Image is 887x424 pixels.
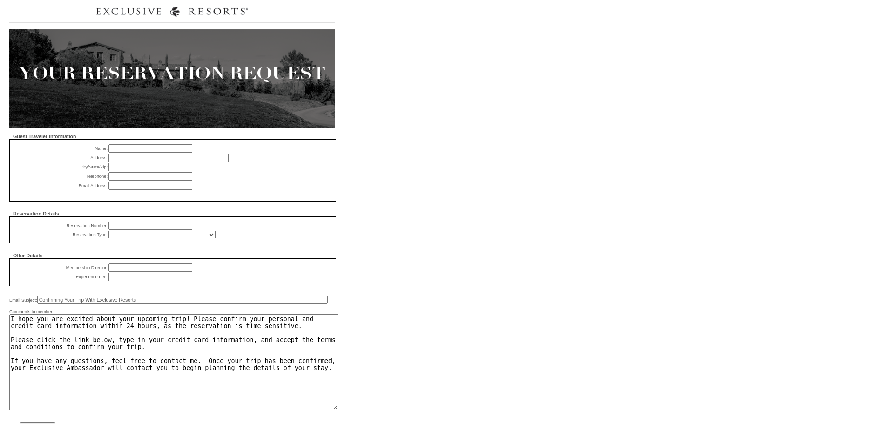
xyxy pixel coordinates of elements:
[14,163,108,171] td: City/State/Zip:
[14,222,108,230] td: Reservation Number:
[14,144,108,153] td: Name:
[14,263,108,272] td: Membership Director:
[14,172,108,181] td: Telephone:
[14,273,108,281] td: Experience Fee:
[14,231,108,238] td: Reservation Type:
[13,134,76,139] span: Guest Traveler Information
[14,154,108,162] td: Address:
[9,314,338,410] textarea: I hope you are excited about your upcoming trip! Please confirm your personal and credit card inf...
[14,182,108,190] td: Email Address:
[9,309,54,315] span: Comments to member:
[9,297,37,303] span: Email Subject:
[13,253,42,258] span: Offer Details
[13,211,59,216] span: Reservation Details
